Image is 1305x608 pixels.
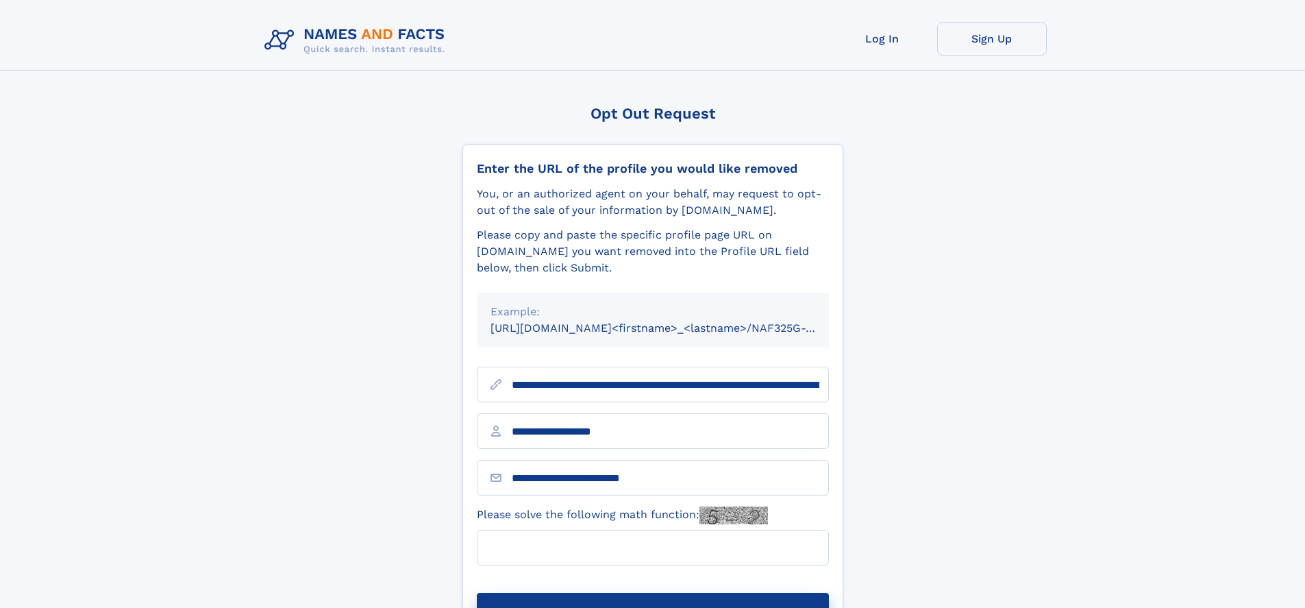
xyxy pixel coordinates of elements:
div: Please copy and paste the specific profile page URL on [DOMAIN_NAME] you want removed into the Pr... [477,227,829,276]
div: Example: [490,304,815,320]
a: Log In [828,22,937,56]
a: Sign Up [937,22,1047,56]
div: You, or an authorized agent on your behalf, may request to opt-out of the sale of your informatio... [477,186,829,219]
div: Enter the URL of the profile you would like removed [477,161,829,176]
img: Logo Names and Facts [259,22,456,59]
div: Opt Out Request [462,105,843,122]
label: Please solve the following math function: [477,507,768,524]
small: [URL][DOMAIN_NAME]<firstname>_<lastname>/NAF325G-xxxxxxxx [490,321,855,335]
